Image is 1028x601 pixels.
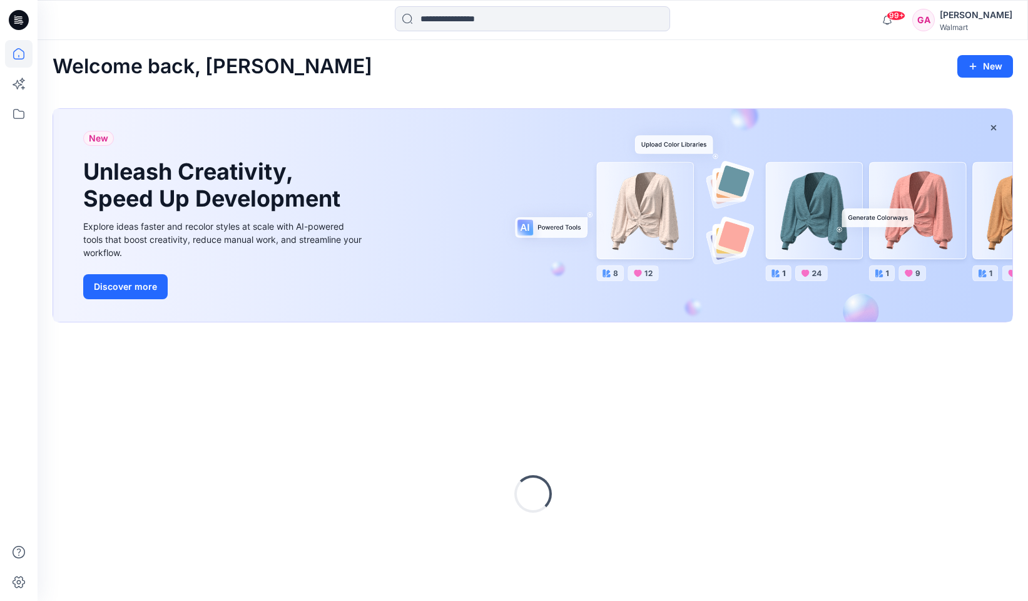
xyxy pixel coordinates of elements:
div: [PERSON_NAME] [940,8,1012,23]
span: New [89,131,108,146]
div: GA [912,9,935,31]
h2: Welcome back, [PERSON_NAME] [53,55,372,78]
span: 99+ [887,11,905,21]
h1: Unleash Creativity, Speed Up Development [83,158,346,212]
a: Discover more [83,274,365,299]
div: Explore ideas faster and recolor styles at scale with AI-powered tools that boost creativity, red... [83,220,365,259]
button: New [957,55,1013,78]
div: Walmart [940,23,1012,32]
button: Discover more [83,274,168,299]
